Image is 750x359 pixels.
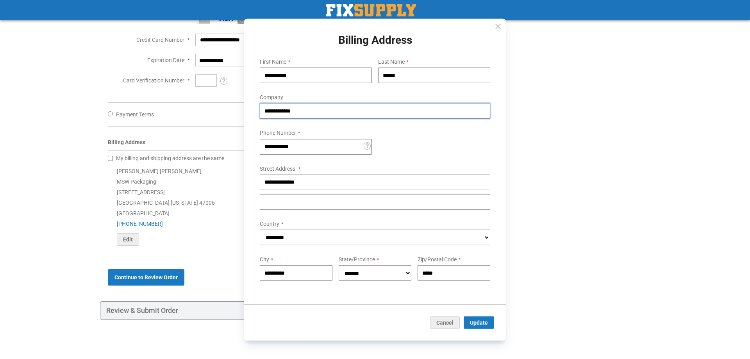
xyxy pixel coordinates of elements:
[117,233,139,246] button: Edit
[260,256,269,263] span: City
[260,165,295,171] span: Street Address
[147,57,184,63] span: Expiration Date
[116,111,154,118] span: Payment Terms
[339,256,375,263] span: State/Province
[326,4,416,16] a: store logo
[260,94,283,100] span: Company
[418,256,457,263] span: Zip/Postal Code
[114,274,178,280] span: Continue to Review Order
[260,220,279,227] span: Country
[108,269,184,286] button: Continue to Review Order
[171,200,198,206] span: [US_STATE]
[116,155,224,161] span: My billing and shipping address are the same
[136,37,184,43] span: Credit Card Number
[326,4,416,16] img: Fix Industrial Supply
[108,166,447,246] div: [PERSON_NAME] [PERSON_NAME] MSW Packaging [STREET_ADDRESS] [GEOGRAPHIC_DATA] , 47006 [GEOGRAPHIC_...
[123,236,133,243] span: Edit
[117,221,163,227] a: [PHONE_NUMBER]
[378,59,405,65] span: Last Name
[464,316,494,329] button: Update
[108,138,447,150] div: Billing Address
[100,301,455,320] div: Review & Submit Order
[470,320,488,326] span: Update
[123,77,184,84] span: Card Verification Number
[254,34,496,46] h1: Billing Address
[430,316,460,329] button: Cancel
[436,320,454,326] span: Cancel
[260,130,296,136] span: Phone Number
[260,59,286,65] span: First Name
